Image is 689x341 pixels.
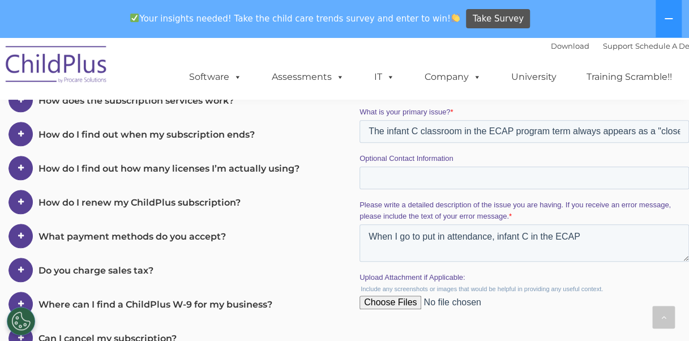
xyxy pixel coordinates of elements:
a: Support [603,41,633,50]
a: University [500,66,568,88]
span: How do I find out when my subscription ends? [38,129,255,140]
a: Assessments [260,66,356,88]
button: Cookies Settings [7,307,35,335]
span: How does the subscription services work? [38,95,234,106]
img: ✅ [130,14,139,22]
a: Software [178,66,253,88]
span: Your insights needed! Take the child care trends survey and enter to win! [126,7,465,29]
span: Where can I find a ChildPlus W-9 for my business? [38,299,272,310]
img: 👏 [451,14,460,22]
span: What payment methods do you accept? [38,231,226,242]
span: How do I renew my ChildPlus subscription? [38,197,241,208]
a: Company [413,66,493,88]
a: Take Survey [466,9,530,29]
span: How do I find out how many licenses I’m actually using? [38,163,299,174]
span: Do you charge sales tax? [38,265,153,276]
a: Training Scramble!! [575,66,683,88]
a: Download [551,41,589,50]
span: Take Survey [473,9,524,29]
a: IT [363,66,406,88]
